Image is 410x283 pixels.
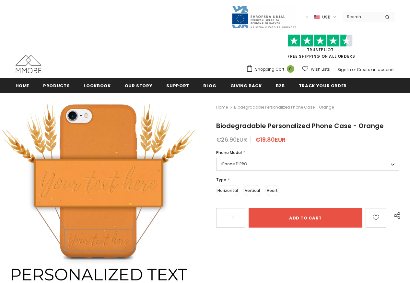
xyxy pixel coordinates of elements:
[299,78,347,93] a: Track your order
[288,34,353,47] img: Trust Pilot Stars
[322,14,331,20] span: USD
[216,158,399,171] label: iPhone 11 PRO
[125,78,153,93] a: Our Story
[343,12,380,21] input: Search Site
[249,208,362,228] input: Add to cart
[216,150,242,155] span: Phone Model
[255,136,286,144] span: €19.80EUR
[84,83,111,89] span: Lookbook
[246,37,395,59] span: FREE SHIPPING ON ALL ORDERS
[216,136,247,144] span: €26.90EUR
[352,67,356,72] span: or
[234,103,334,111] span: Biodegradable Personalized Phone Case - Orange
[299,83,347,89] span: Track your order
[302,64,330,75] a: Wish Lists
[16,55,41,73] img: MMORE Cases
[307,47,334,53] a: Trustpilot
[43,78,70,93] a: Products
[216,185,239,196] label: Horizontal
[230,78,262,93] a: Giving back
[231,5,296,29] img: Javni Razpis
[255,66,284,73] span: Shopping Cart
[276,83,285,89] span: B2B
[357,67,395,72] a: Create an account
[230,83,262,89] span: Giving back
[314,14,320,20] img: USD
[287,65,294,73] span: 0
[43,83,70,89] span: Products
[216,103,228,111] a: Home
[243,185,261,196] label: Vertical
[203,78,217,93] a: Blog
[337,67,351,72] a: Sign In
[125,83,153,89] span: Our Story
[166,83,189,89] span: support
[246,65,298,74] a: Shopping Cart 0
[276,78,285,93] a: B2B
[311,66,330,73] span: Wish Lists
[216,121,384,130] span: Biodegradable Personalized Phone Case - Orange
[16,83,29,89] span: Home
[265,185,279,196] label: Heart
[231,14,296,19] a: Javni Razpis
[84,78,111,93] a: Lookbook
[166,78,189,93] a: support
[203,83,217,89] span: Blog
[216,177,226,183] span: Type
[16,78,29,93] a: Home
